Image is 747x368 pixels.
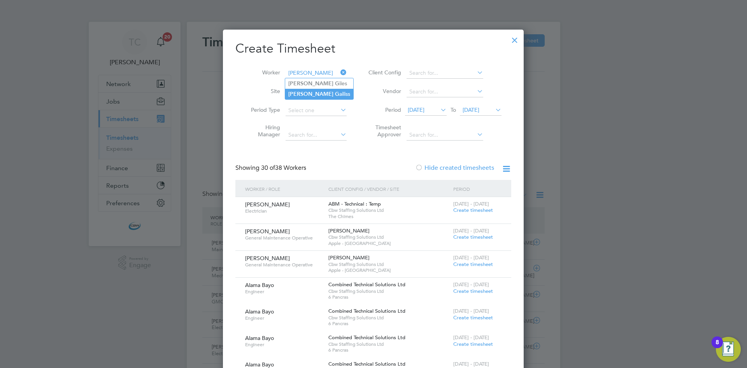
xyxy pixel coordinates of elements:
label: Site [245,88,280,95]
span: Alama Bayo [245,282,274,289]
label: Period Type [245,106,280,113]
span: [DATE] - [DATE] [453,308,489,314]
span: [DATE] [408,106,424,113]
span: Combined Technical Solutions Ltd [328,281,405,288]
span: Electrician [245,208,323,214]
b: [PERSON_NAME] [288,91,333,97]
span: Create timesheet [453,314,493,321]
span: Cbw Staffing Solutions Ltd [328,234,449,240]
span: Create timesheet [453,288,493,294]
span: [PERSON_NAME] [245,228,290,235]
input: Search for... [407,68,483,79]
label: Hiring Manager [245,124,280,138]
label: Period [366,106,401,113]
span: To [448,105,458,115]
span: [DATE] - [DATE] [453,361,489,367]
span: General Maintenance Operative [245,235,323,241]
h2: Create Timesheet [235,40,511,57]
li: ailiss [285,89,353,99]
span: Apple - [GEOGRAPHIC_DATA] [328,240,449,247]
div: Showing [235,164,308,172]
label: Timesheet Approver [366,124,401,138]
label: Worker [245,69,280,76]
span: [DATE] - [DATE] [453,281,489,288]
b: [PERSON_NAME] [288,80,333,87]
span: 6 Pancras [328,294,449,300]
span: 38 Workers [261,164,306,172]
div: Client Config / Vendor / Site [326,180,451,198]
input: Search for... [407,86,483,97]
span: Apple - [GEOGRAPHIC_DATA] [328,267,449,273]
span: Combined Technical Solutions Ltd [328,334,405,341]
span: Combined Technical Solutions Ltd [328,361,405,367]
span: Cbw Staffing Solutions Ltd [328,261,449,268]
span: Create timesheet [453,261,493,268]
span: Cbw Staffing Solutions Ltd [328,207,449,213]
input: Search for... [407,130,483,141]
span: Create timesheet [453,207,493,213]
input: Search for... [286,130,347,141]
span: General Maintenance Operative [245,262,323,268]
span: [DATE] - [DATE] [453,227,489,234]
div: 8 [715,342,719,352]
label: Vendor [366,88,401,95]
span: Engineer [245,315,323,321]
span: 6 Pancras [328,347,449,353]
div: Period [451,180,503,198]
label: Client Config [366,69,401,76]
b: G [335,80,339,87]
span: Engineer [245,342,323,348]
span: [DATE] - [DATE] [453,201,489,207]
span: Combined Technical Solutions Ltd [328,308,405,314]
button: Open Resource Center, 8 new notifications [716,337,741,362]
span: [DATE] - [DATE] [453,334,489,341]
span: Cbw Staffing Solutions Ltd [328,288,449,294]
span: [PERSON_NAME] [328,227,370,234]
span: Alama Bayo [245,335,274,342]
li: iles [285,78,353,89]
b: G [335,91,339,97]
span: 30 of [261,164,275,172]
span: Create timesheet [453,341,493,347]
span: [PERSON_NAME] [245,201,290,208]
input: Search for... [286,68,347,79]
span: 6 Pancras [328,320,449,327]
input: Select one [286,105,347,116]
span: [DATE] [463,106,479,113]
span: Create timesheet [453,234,493,240]
span: The Chimes [328,213,449,220]
span: [PERSON_NAME] [328,254,370,261]
label: Hide created timesheets [415,164,494,172]
span: [PERSON_NAME] [245,255,290,262]
span: Cbw Staffing Solutions Ltd [328,315,449,321]
span: Engineer [245,289,323,295]
div: Worker / Role [243,180,326,198]
span: Alama Bayo [245,361,274,368]
span: Alama Bayo [245,308,274,315]
span: ABM - Technical : Temp [328,201,381,207]
span: [DATE] - [DATE] [453,254,489,261]
span: Cbw Staffing Solutions Ltd [328,341,449,347]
